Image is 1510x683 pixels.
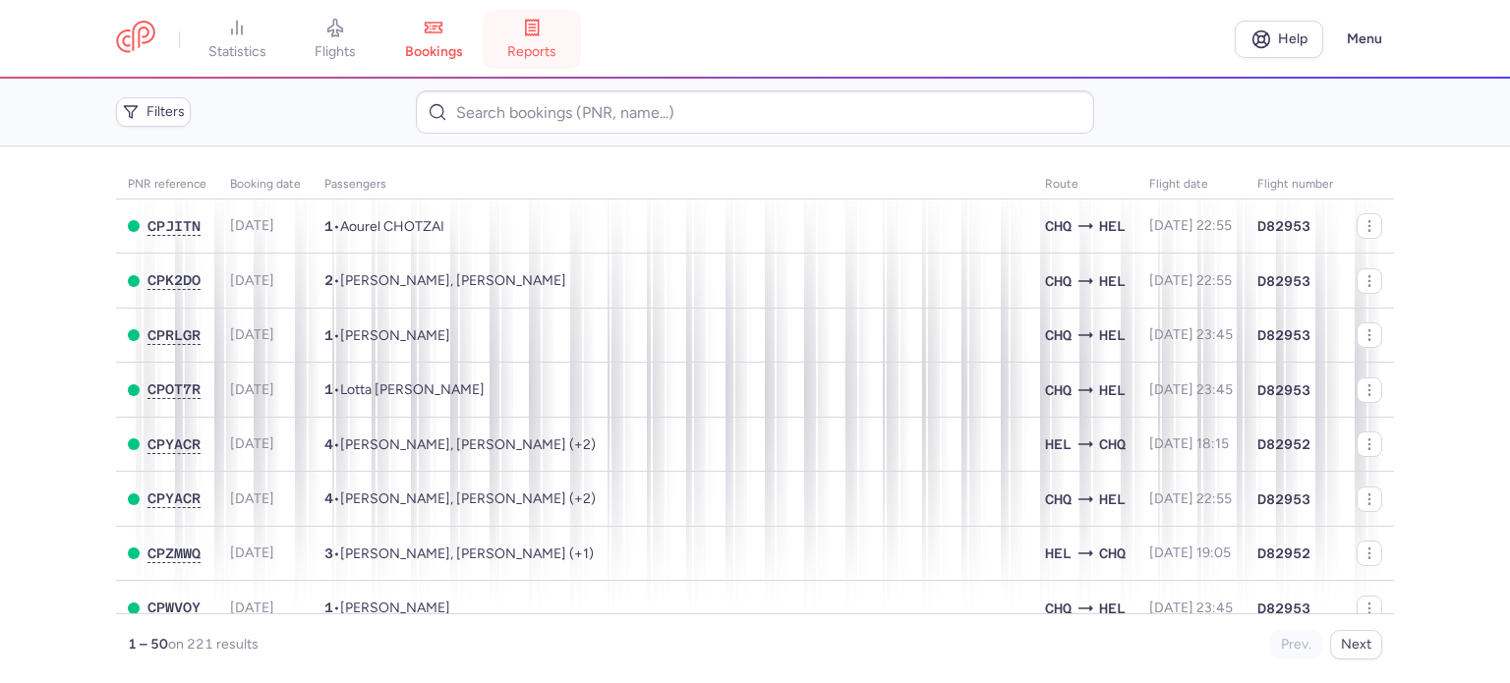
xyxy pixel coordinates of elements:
span: Souda, Chaniá, Greece [1045,379,1072,401]
button: CPYACR [147,436,201,453]
span: [DATE] [230,490,274,507]
span: D82953 [1257,216,1310,236]
button: CPZMWQ [147,545,201,562]
span: CPJITN [147,218,201,234]
strong: 1 – 50 [128,636,168,653]
span: Souda, Chaniá, Greece [1045,488,1072,510]
span: Laura HEIKKILAE [340,327,450,344]
span: • [324,272,566,289]
span: 1 [324,381,333,397]
span: D82953 [1257,380,1310,400]
span: • [324,436,596,453]
span: • [324,327,450,344]
span: Mohammad Yones REZAEI [340,599,450,616]
span: Andrey PISKUNOV, Evgeniia SAFRONOVA, Zakhar PISKUNOV, Mariia PISKUNOVA [340,490,596,507]
span: 1 [324,327,333,343]
button: CPOT7R [147,381,201,398]
span: D82953 [1257,489,1310,509]
span: 4 [324,490,333,506]
span: [DATE] 18:15 [1149,435,1229,452]
th: Passengers [313,170,1033,199]
span: 4 [324,436,333,452]
span: Lotta KNUUTILA [340,381,485,398]
span: 1 [324,218,333,234]
button: Filters [116,97,191,127]
span: statistics [208,43,266,61]
span: HEL [1099,598,1126,619]
a: flights [286,18,384,61]
span: Georgios VERNADAKIS, Eleni GRYPAIOU, Iosif VERNADAKIS [340,545,594,562]
span: Selma KASITTULA, Peppiina SCHMIDT [340,272,566,289]
span: CHQ [1045,270,1072,292]
span: Helsinki-vantaa, Helsinki, Finland [1099,379,1126,401]
span: [DATE] [230,381,274,398]
th: flight date [1137,170,1246,199]
span: CPYACR [147,490,201,506]
span: D82953 [1257,598,1310,618]
a: reports [483,18,581,61]
a: statistics [188,18,286,61]
span: Help [1278,31,1307,46]
span: [DATE] 22:55 [1149,490,1232,507]
a: CitizenPlane red outlined logo [116,21,155,57]
span: Helsinki-vantaa, Helsinki, Finland [1099,488,1126,510]
span: [DATE] 22:55 [1149,272,1232,289]
span: HEL [1099,270,1126,292]
th: Flight number [1246,170,1345,199]
span: D82952 [1257,434,1310,454]
span: [DATE] [230,435,274,452]
span: CPRLGR [147,327,201,343]
span: • [324,381,485,398]
span: 2 [324,272,333,288]
span: • [324,545,594,562]
span: [DATE] [230,272,274,289]
span: Souda, Chaniá, Greece [1099,433,1126,455]
a: Help [1235,21,1323,58]
span: Andrey PISKUNOV, Evgeniia SAFRONOVA, Zakhar PISKUNOV, Mariia PISKUNOVA [340,436,596,453]
span: HEL [1099,324,1126,346]
th: Booking date [218,170,313,199]
span: • [324,218,444,235]
button: CPJITN [147,218,201,235]
span: • [324,599,450,616]
span: Helsinki-vantaa, Helsinki, Finland [1045,433,1072,455]
span: 3 [324,545,333,561]
span: [DATE] 22:55 [1149,217,1232,234]
a: bookings [384,18,483,61]
span: CPK2DO [147,272,201,288]
span: D82953 [1257,325,1310,345]
span: [DATE] [230,599,274,616]
span: [DATE] [230,326,274,343]
span: CPYACR [147,436,201,452]
span: on 221 results [168,636,259,653]
span: Souda, Chaniá, Greece [1099,542,1126,564]
button: CPRLGR [147,327,201,344]
th: Route [1033,170,1137,199]
span: CPZMWQ [147,545,201,561]
span: Aourel CHOTZAI [340,218,444,235]
span: • [324,490,596,507]
span: HEL [1099,215,1126,237]
span: CHQ [1045,598,1072,619]
span: CHQ [1045,215,1072,237]
button: Next [1330,630,1382,659]
span: CHQ [1045,324,1072,346]
span: [DATE] 19:05 [1149,544,1231,561]
button: CPWVOY [147,599,201,616]
span: Helsinki-vantaa, Helsinki, Finland [1045,542,1072,564]
span: CPOT7R [147,381,201,397]
input: Search bookings (PNR, name...) [416,90,1093,134]
button: Menu [1335,21,1394,58]
button: CPK2DO [147,272,201,289]
span: [DATE] 23:45 [1149,326,1233,343]
span: CPWVOY [147,599,201,615]
span: flights [315,43,356,61]
span: [DATE] 23:45 [1149,599,1233,616]
span: bookings [405,43,463,61]
span: [DATE] [230,217,274,234]
span: Filters [146,104,185,120]
span: 1 [324,599,333,615]
span: [DATE] 23:45 [1149,381,1233,398]
button: Prev. [1270,630,1322,659]
span: [DATE] [230,544,274,561]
